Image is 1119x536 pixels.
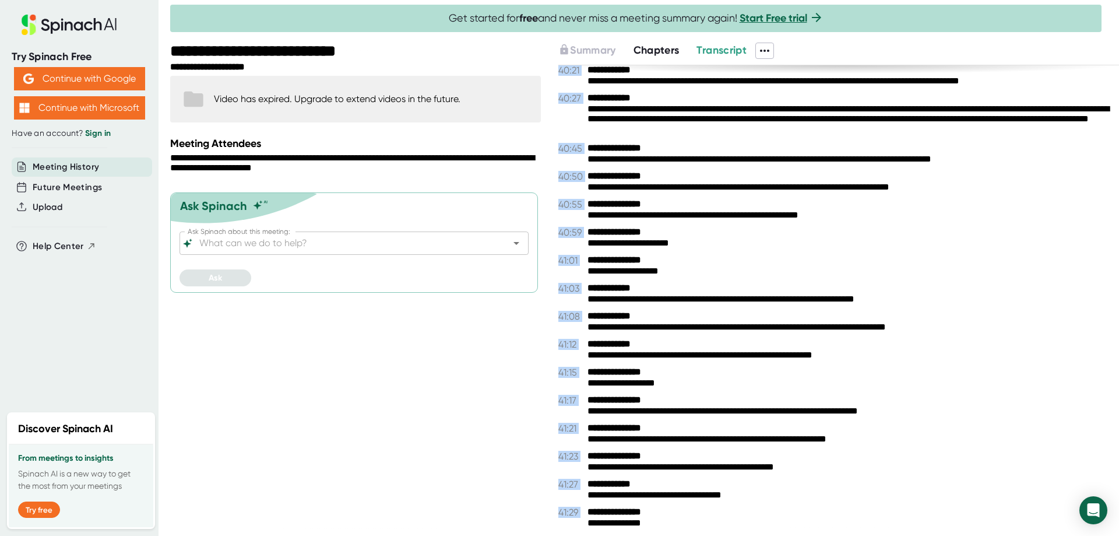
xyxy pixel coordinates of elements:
div: Ask Spinach [180,199,247,213]
input: What can we do to help? [197,235,491,251]
p: Spinach AI is a new way to get the most from your meetings [18,468,144,492]
button: Upload [33,201,62,214]
span: 40:50 [558,171,585,182]
a: Sign in [85,128,111,138]
div: Meeting Attendees [170,137,544,150]
span: Chapters [634,44,680,57]
span: 41:01 [558,255,585,266]
button: Summary [558,43,615,58]
span: Transcript [696,44,747,57]
span: 40:55 [558,199,585,210]
button: Continue with Microsoft [14,96,145,120]
span: 40:21 [558,65,585,76]
span: 41:29 [558,507,585,518]
button: Try free [18,502,60,518]
h2: Discover Spinach AI [18,421,113,437]
button: Transcript [696,43,747,58]
span: 40:27 [558,93,585,104]
button: Help Center [33,240,96,253]
span: 41:17 [558,395,585,406]
button: Future Meetings [33,181,102,194]
span: Summary [570,44,615,57]
span: Ask [209,273,222,283]
span: 41:23 [558,451,585,462]
span: 41:15 [558,367,585,378]
div: Have an account? [12,128,147,139]
button: Chapters [634,43,680,58]
button: Continue with Google [14,67,145,90]
span: 40:45 [558,143,585,154]
span: 41:27 [558,479,585,490]
button: Ask [180,269,251,286]
span: 41:21 [558,423,585,434]
h3: From meetings to insights [18,454,144,463]
b: free [519,12,538,24]
span: 41:03 [558,283,585,294]
span: 41:12 [558,339,585,350]
div: Try Spinach Free [12,50,147,64]
button: Open [508,235,525,251]
div: Upgrade to access [558,43,633,59]
a: Start Free trial [740,12,807,24]
span: 41:08 [558,311,585,322]
img: Aehbyd4JwY73AAAAAElFTkSuQmCC [23,73,34,84]
div: Video has expired. Upgrade to extend videos in the future. [214,93,460,104]
div: Open Intercom Messenger [1079,496,1107,524]
button: Meeting History [33,160,99,174]
span: Get started for and never miss a meeting summary again! [449,12,824,25]
span: Help Center [33,240,84,253]
span: 40:59 [558,227,585,238]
